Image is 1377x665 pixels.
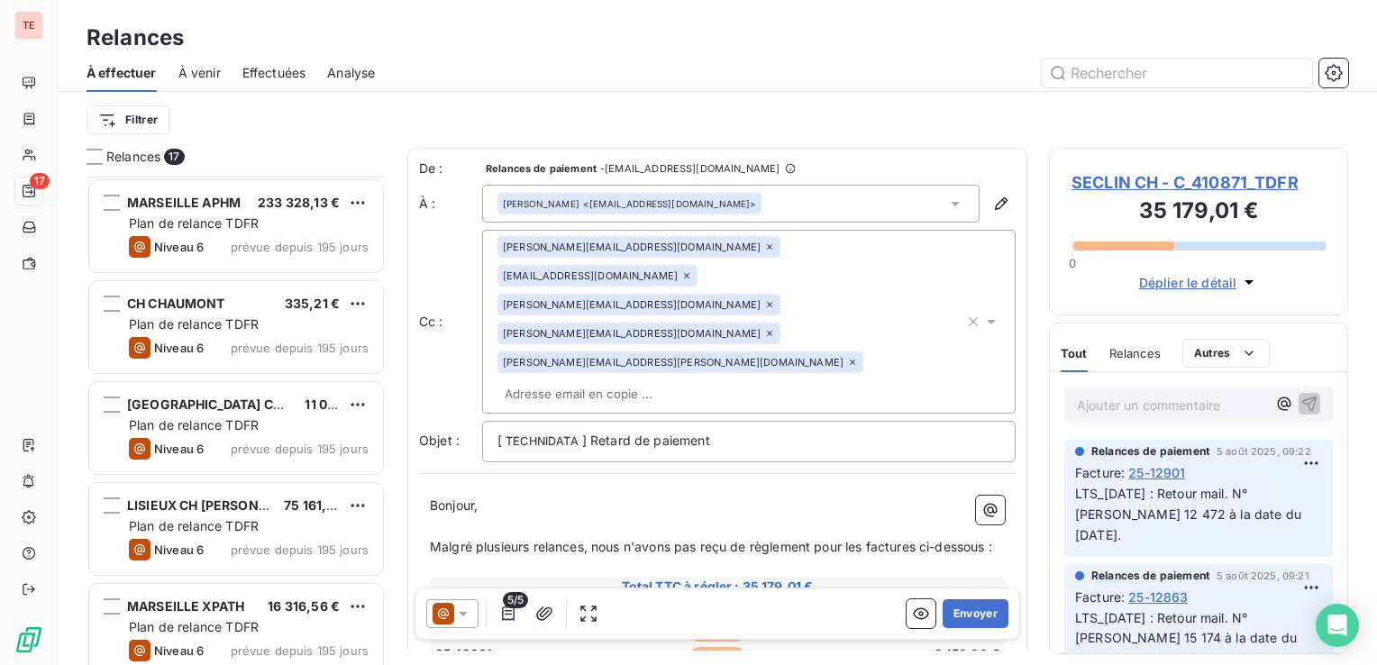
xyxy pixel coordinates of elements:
span: SECLIN CH - C_410871_TDFR [1072,170,1326,195]
div: Open Intercom Messenger [1316,604,1359,647]
h3: 35 179,01 € [1072,195,1326,231]
span: 335,21 € [285,296,340,311]
span: Plan de relance TDFR [129,316,259,332]
span: Facture : [1075,463,1125,482]
input: Adresse email en copie ... [497,380,706,407]
a: 17 [14,177,42,205]
span: prévue depuis 195 jours [231,240,369,254]
label: À : [419,195,482,213]
span: Relances de paiement [1091,443,1209,460]
span: 16 316,56 € [268,598,340,614]
span: [ [497,433,502,448]
span: Bonjour, [430,497,478,513]
span: 5 août 2025, 09:22 [1217,446,1311,457]
span: - [EMAIL_ADDRESS][DOMAIN_NAME] [600,163,780,174]
span: 17 [30,173,50,189]
div: grid [87,177,386,665]
span: Relances [1109,346,1161,360]
span: 0 [1069,256,1076,270]
button: Envoyer [943,599,1008,628]
span: 25-12863 [1128,588,1188,606]
span: LTS_[DATE] : Retour mail. N° [PERSON_NAME] 12 472 à la date du [DATE]. [1075,486,1305,542]
span: prévue depuis 195 jours [231,341,369,355]
span: 233 328,13 € [258,195,340,210]
span: À effectuer [87,64,157,82]
h3: Relances [87,22,184,54]
div: <[EMAIL_ADDRESS][DOMAIN_NAME]> [503,197,756,210]
span: Plan de relance TDFR [129,518,259,533]
span: Total TTC à régler : 35 179,01 € [433,578,1002,596]
span: MARSEILLE APHM [127,195,241,210]
span: 24 jours [690,647,743,663]
span: [PERSON_NAME][EMAIL_ADDRESS][DOMAIN_NAME] [503,299,761,310]
span: Relances de paiement [1091,568,1209,584]
span: CH CHAUMONT [127,296,225,311]
span: Relances [106,148,160,166]
button: Déplier le détail [1134,272,1264,293]
span: ] Retard de paiement [582,433,710,448]
label: Cc : [419,313,482,331]
span: Tout [1061,346,1088,360]
span: 25-12901 [435,645,492,663]
span: Plan de relance TDFR [129,417,259,433]
span: Niveau 6 [154,542,204,557]
span: Déplier le détail [1139,273,1237,292]
span: De : [419,159,482,178]
span: 75 161,04 € [284,497,355,513]
span: Niveau 6 [154,240,204,254]
span: [PERSON_NAME][EMAIL_ADDRESS][DOMAIN_NAME] [503,241,761,252]
span: 25-12901 [1128,463,1185,482]
span: [PERSON_NAME][EMAIL_ADDRESS][DOMAIN_NAME] [503,328,761,339]
span: [PERSON_NAME][EMAIL_ADDRESS][PERSON_NAME][DOMAIN_NAME] [503,357,844,368]
span: 5 août 2025, 09:21 [1217,570,1309,581]
span: prévue depuis 195 jours [231,542,369,557]
span: 5/5 [503,592,528,608]
div: TE [14,11,43,40]
span: Niveau 6 [154,442,204,456]
span: MARSEILLE XPATH [127,598,244,614]
span: TECHNIDATA [503,432,581,452]
img: Logo LeanPay [14,625,43,654]
span: Objet : [419,433,460,448]
input: Rechercher [1042,59,1312,87]
span: Niveau 6 [154,643,204,658]
span: Relances de paiement [486,163,597,174]
span: Facture : [1075,588,1125,606]
span: [GEOGRAPHIC_DATA] CHR DE [GEOGRAPHIC_DATA] [127,396,447,412]
span: 11 001,07 € [305,396,373,412]
span: 17 [164,149,184,165]
span: Effectuées [242,64,306,82]
span: Plan de relance TDFR [129,215,259,231]
span: Plan de relance TDFR [129,619,259,634]
span: Analyse [327,64,375,82]
span: [EMAIL_ADDRESS][DOMAIN_NAME] [503,270,678,281]
button: Filtrer [87,105,169,134]
span: À venir [178,64,221,82]
span: prévue depuis 195 jours [231,643,369,658]
span: LISIEUX CH [PERSON_NAME] [127,497,309,513]
button: Autres [1182,339,1270,368]
td: 3 159,00 € [813,644,1000,664]
span: Malgré plusieurs relances, nous n'avons pas reçu de règlement pour les factures ci-dessous : [430,539,992,554]
span: Niveau 6 [154,341,204,355]
span: prévue depuis 195 jours [231,442,369,456]
span: [PERSON_NAME] [503,197,579,210]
